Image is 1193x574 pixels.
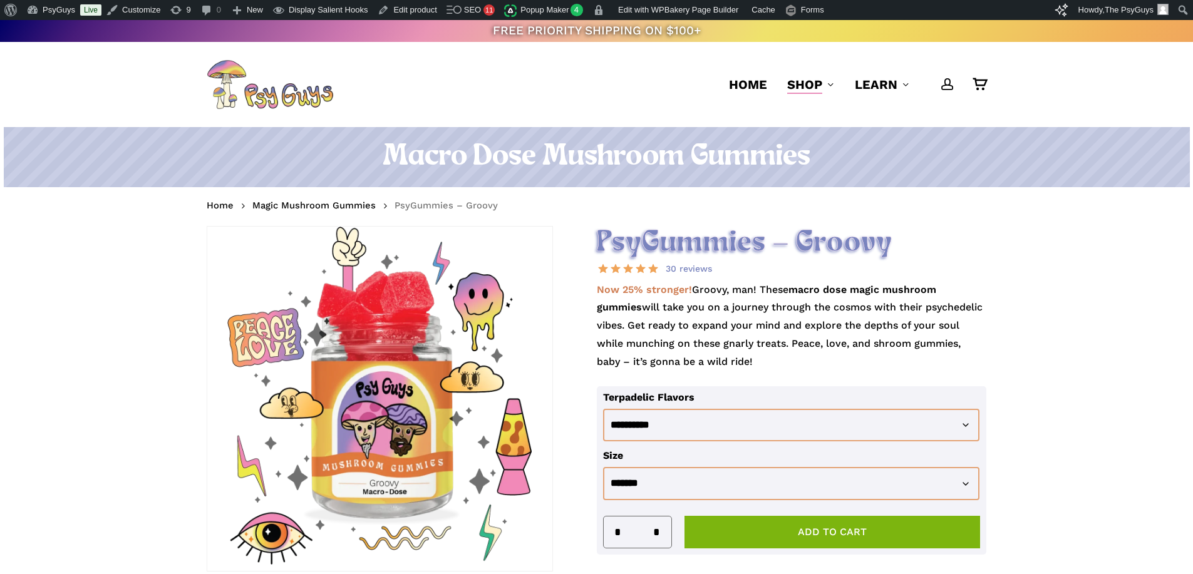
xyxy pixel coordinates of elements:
button: Add to cart [684,516,981,548]
a: Live [80,4,101,16]
a: Shop [787,76,835,93]
a: Home [729,76,767,93]
span: PsyGummies – Groovy [395,200,498,211]
p: Groovy, man! These will take you on a journey through the cosmos with their psychedelic vibes. Ge... [597,281,987,386]
span: Home [729,77,767,92]
label: Size [603,449,623,461]
input: Product quantity [625,516,649,548]
span: Learn [855,77,897,92]
img: PsyGuys [207,59,333,110]
img: Avatar photo [1157,4,1169,15]
strong: Now 25% stronger! [597,284,692,295]
h2: PsyGummies – Groovy [597,226,987,260]
a: Magic Mushroom Gummies [252,199,376,212]
label: Terpadelic Flavors [603,391,695,403]
span: 4 [571,4,584,16]
a: Learn [855,76,910,93]
h1: Macro Dose Mushroom Gummies [207,140,986,175]
div: 11 [483,4,495,16]
nav: Main Menu [719,42,986,127]
a: Home [207,199,234,212]
span: The PsyGuys [1105,5,1154,14]
span: Shop [787,77,822,92]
